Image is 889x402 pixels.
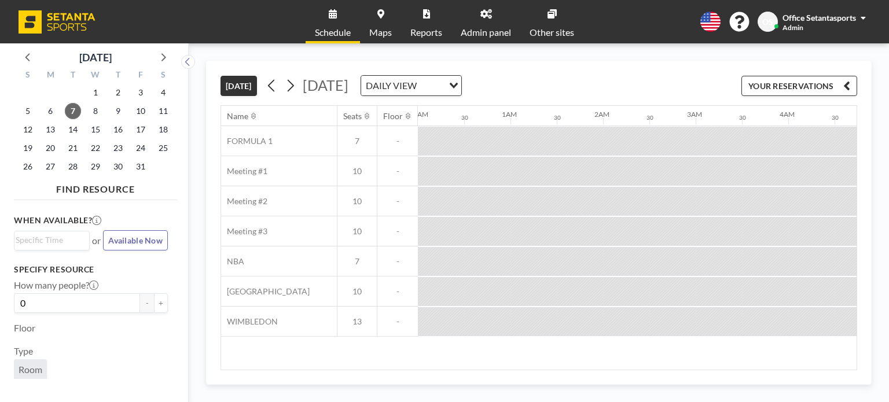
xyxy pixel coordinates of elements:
[14,264,168,275] h3: Specify resource
[739,114,746,121] div: 30
[221,196,267,206] span: Meeting #2
[14,231,89,249] div: Search for option
[110,140,126,156] span: Thursday, October 23, 2025
[377,286,418,297] span: -
[42,158,58,175] span: Monday, October 27, 2025
[594,110,609,119] div: 2AM
[315,28,351,37] span: Schedule
[409,110,428,119] div: 12AM
[20,140,36,156] span: Sunday, October 19, 2025
[16,234,83,246] input: Search for option
[85,68,107,83] div: W
[377,136,418,146] span: -
[780,110,795,119] div: 4AM
[554,114,561,121] div: 30
[62,68,85,83] div: T
[87,158,104,175] span: Wednesday, October 29, 2025
[227,111,248,121] div: Name
[420,78,442,93] input: Search for option
[106,68,129,83] div: T
[65,140,81,156] span: Tuesday, October 21, 2025
[461,114,468,121] div: 30
[646,114,653,121] div: 30
[110,103,126,119] span: Thursday, October 9, 2025
[155,121,171,138] span: Saturday, October 18, 2025
[133,140,149,156] span: Friday, October 24, 2025
[337,166,377,176] span: 10
[17,68,39,83] div: S
[361,76,461,95] div: Search for option
[65,121,81,138] span: Tuesday, October 14, 2025
[110,84,126,101] span: Thursday, October 2, 2025
[337,196,377,206] span: 10
[221,76,257,96] button: [DATE]
[221,136,273,146] span: FORMULA 1
[155,84,171,101] span: Saturday, October 4, 2025
[377,226,418,237] span: -
[65,158,81,175] span: Tuesday, October 28, 2025
[337,226,377,237] span: 10
[383,111,403,121] div: Floor
[133,121,149,138] span: Friday, October 17, 2025
[110,121,126,138] span: Thursday, October 16, 2025
[19,10,95,34] img: organization-logo
[14,279,98,291] label: How many people?
[20,158,36,175] span: Sunday, October 26, 2025
[343,111,362,121] div: Seats
[42,140,58,156] span: Monday, October 20, 2025
[337,316,377,327] span: 13
[221,256,244,267] span: NBA
[152,68,174,83] div: S
[369,28,392,37] span: Maps
[87,121,104,138] span: Wednesday, October 15, 2025
[303,76,348,94] span: [DATE]
[377,166,418,176] span: -
[20,121,36,138] span: Sunday, October 12, 2025
[783,23,803,32] span: Admin
[39,68,62,83] div: M
[410,28,442,37] span: Reports
[87,84,104,101] span: Wednesday, October 1, 2025
[14,322,35,334] label: Floor
[140,293,154,313] button: -
[103,230,168,250] button: Available Now
[19,364,42,375] span: Room
[92,235,101,246] span: or
[79,49,112,65] div: [DATE]
[133,158,149,175] span: Friday, October 31, 2025
[129,68,152,83] div: F
[42,121,58,138] span: Monday, October 13, 2025
[832,114,839,121] div: 30
[783,13,856,23] span: Office Setantasports
[110,158,126,175] span: Thursday, October 30, 2025
[337,256,377,267] span: 7
[363,78,419,93] span: DAILY VIEW
[108,235,163,245] span: Available Now
[87,103,104,119] span: Wednesday, October 8, 2025
[20,103,36,119] span: Sunday, October 5, 2025
[14,345,33,357] label: Type
[133,103,149,119] span: Friday, October 10, 2025
[221,226,267,237] span: Meeting #3
[530,28,574,37] span: Other sites
[687,110,702,119] div: 3AM
[502,110,517,119] div: 1AM
[155,140,171,156] span: Saturday, October 25, 2025
[221,286,310,297] span: [GEOGRAPHIC_DATA]
[377,256,418,267] span: -
[221,316,278,327] span: WIMBLEDON
[461,28,511,37] span: Admin panel
[221,166,267,176] span: Meeting #1
[42,103,58,119] span: Monday, October 6, 2025
[337,286,377,297] span: 10
[337,136,377,146] span: 7
[87,140,104,156] span: Wednesday, October 22, 2025
[741,76,857,96] button: YOUR RESERVATIONS
[14,179,177,195] h4: FIND RESOURCE
[377,316,418,327] span: -
[762,17,773,27] span: OS
[133,84,149,101] span: Friday, October 3, 2025
[154,293,168,313] button: +
[65,103,81,119] span: Tuesday, October 7, 2025
[377,196,418,206] span: -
